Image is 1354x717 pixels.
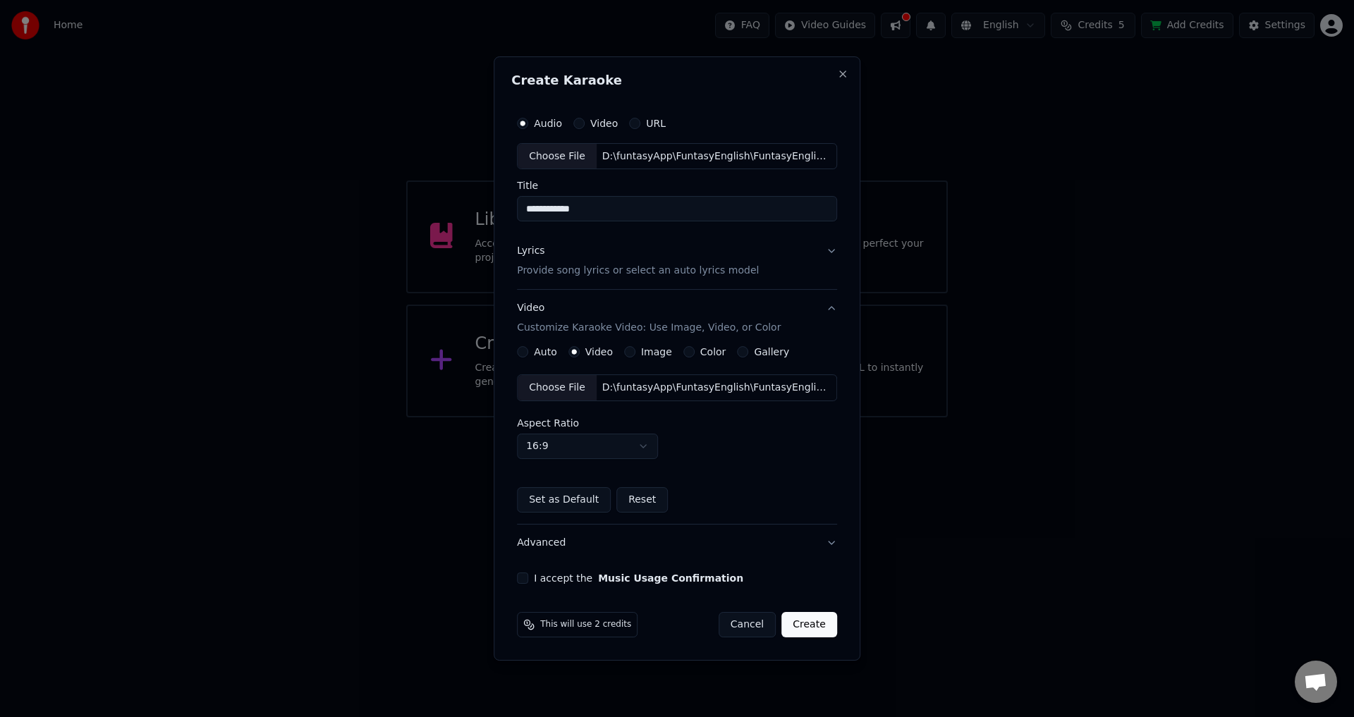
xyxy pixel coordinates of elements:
button: Create [781,612,837,637]
div: D:\funtasyApp\FuntasyEnglish\FuntasyEnglish-frontend\public\data\2B\What is this\What is this_kli... [597,381,836,395]
button: LyricsProvide song lyrics or select an auto lyrics model [517,233,837,290]
label: Color [700,347,726,357]
p: Customize Karaoke Video: Use Image, Video, or Color [517,321,781,335]
div: Lyrics [517,245,544,259]
button: Reset [616,487,668,513]
label: Auto [534,347,557,357]
button: Cancel [719,612,776,637]
button: VideoCustomize Karaoke Video: Use Image, Video, or Color [517,290,837,347]
h2: Create Karaoke [511,74,843,87]
div: VideoCustomize Karaoke Video: Use Image, Video, or Color [517,346,837,524]
label: Title [517,181,837,191]
div: Choose File [518,375,597,400]
div: D:\funtasyApp\FuntasyEnglish\FuntasyEnglish-frontend\public\data\2B\What is this\What is this_pie... [597,149,836,164]
label: Gallery [754,347,789,357]
span: This will use 2 credits [540,619,631,630]
label: Image [641,347,672,357]
p: Provide song lyrics or select an auto lyrics model [517,264,759,278]
label: I accept the [534,573,743,583]
label: URL [646,118,666,128]
label: Video [585,347,613,357]
div: Choose File [518,144,597,169]
button: I accept the [598,573,743,583]
label: Aspect Ratio [517,418,837,428]
label: Video [590,118,618,128]
button: Advanced [517,525,837,561]
button: Set as Default [517,487,611,513]
div: Video [517,302,781,336]
label: Audio [534,118,562,128]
